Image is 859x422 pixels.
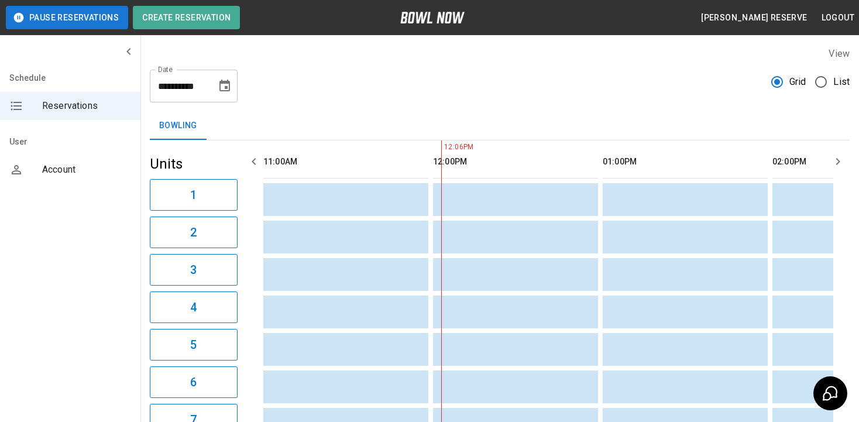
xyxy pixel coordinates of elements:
button: Bowling [150,112,207,140]
th: 01:00PM [603,145,768,179]
th: 11:00AM [263,145,428,179]
button: 4 [150,291,238,323]
button: 1 [150,179,238,211]
h6: 4 [190,298,197,317]
button: 5 [150,329,238,361]
span: List [833,75,850,89]
label: View [829,48,850,59]
button: Create Reservation [133,6,240,29]
h6: 1 [190,186,197,204]
h6: 5 [190,335,197,354]
th: 12:00PM [433,145,598,179]
h6: 6 [190,373,197,392]
button: Choose date, selected date is Aug 14, 2025 [213,74,236,98]
button: [PERSON_NAME] reserve [696,7,812,29]
button: Pause Reservations [6,6,128,29]
img: logo [400,12,465,23]
button: Logout [817,7,859,29]
button: 2 [150,217,238,248]
h6: 2 [190,223,197,242]
span: Account [42,163,131,177]
h6: 3 [190,260,197,279]
span: Grid [789,75,806,89]
span: Reservations [42,99,131,113]
button: 6 [150,366,238,398]
span: 12:06PM [441,142,444,153]
button: 3 [150,254,238,286]
div: inventory tabs [150,112,850,140]
h5: Units [150,155,238,173]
